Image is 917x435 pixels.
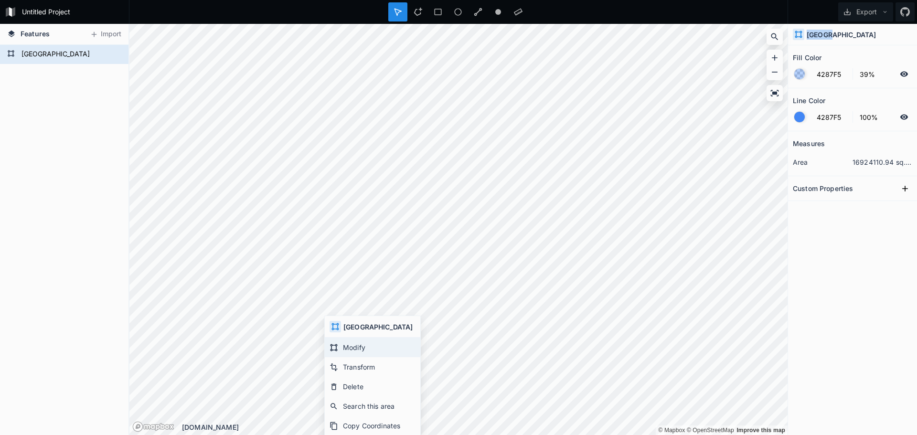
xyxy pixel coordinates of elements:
h2: Custom Properties [793,181,853,196]
div: Modify [325,338,420,357]
div: Search this area [325,396,420,416]
a: Mapbox [658,427,685,434]
a: Mapbox logo [132,421,174,432]
div: [DOMAIN_NAME] [182,422,788,432]
div: Transform [325,357,420,377]
h2: Fill Color [793,50,821,65]
h4: [GEOGRAPHIC_DATA] [343,322,413,332]
button: Export [838,2,893,21]
h2: Measures [793,136,825,151]
h4: [GEOGRAPHIC_DATA] [807,30,876,40]
button: Import [85,27,126,42]
h2: Line Color [793,93,825,108]
a: OpenStreetMap [687,427,734,434]
dd: 16924110.94 sq. km [853,157,912,167]
div: Delete [325,377,420,396]
dt: area [793,157,853,167]
span: Features [21,29,50,39]
a: Map feedback [736,427,785,434]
